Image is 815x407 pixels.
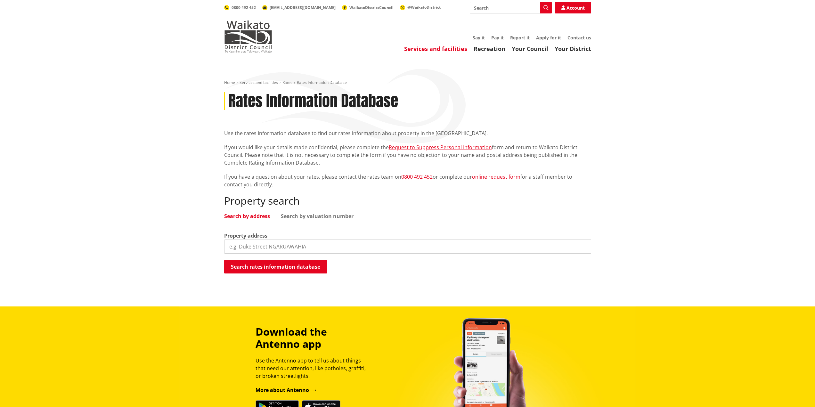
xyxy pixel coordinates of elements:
[349,5,394,10] span: WaikatoDistrictCouncil
[491,35,504,41] a: Pay it
[270,5,336,10] span: [EMAIL_ADDRESS][DOMAIN_NAME]
[512,45,548,53] a: Your Council
[256,326,371,350] h3: Download the Antenno app
[224,143,591,167] p: If you would like your details made confidential, please complete the form and return to Waikato ...
[224,195,591,207] h2: Property search
[555,45,591,53] a: Your District
[389,144,492,151] a: Request to Suppress Personal Information
[224,80,591,85] nav: breadcrumb
[281,214,354,219] a: Search by valuation number
[510,35,530,41] a: Report it
[262,5,336,10] a: [EMAIL_ADDRESS][DOMAIN_NAME]
[536,35,561,41] a: Apply for it
[256,387,317,394] a: More about Antenno
[224,20,272,53] img: Waikato District Council - Te Kaunihera aa Takiwaa o Waikato
[567,35,591,41] a: Contact us
[224,240,591,254] input: e.g. Duke Street NGARUAWAHIA
[342,5,394,10] a: WaikatoDistrictCouncil
[224,80,235,85] a: Home
[404,45,467,53] a: Services and facilities
[224,232,267,240] label: Property address
[224,260,327,273] button: Search rates information database
[555,2,591,13] a: Account
[474,45,505,53] a: Recreation
[473,35,485,41] a: Say it
[786,380,809,403] iframe: Messenger Launcher
[407,4,441,10] span: @WaikatoDistrict
[224,129,591,137] p: Use the rates information database to find out rates information about property in the [GEOGRAPHI...
[240,80,278,85] a: Services and facilities
[224,173,591,188] p: If you have a question about your rates, please contact the rates team on or complete our for a s...
[224,5,256,10] a: 0800 492 452
[228,92,398,110] h1: Rates Information Database
[224,214,270,219] a: Search by address
[472,173,520,180] a: online request form
[400,4,441,10] a: @WaikatoDistrict
[282,80,292,85] a: Rates
[256,357,371,380] p: Use the Antenno app to tell us about things that need our attention, like potholes, graffiti, or ...
[232,5,256,10] span: 0800 492 452
[470,2,552,13] input: Search input
[401,173,433,180] a: 0800 492 452
[297,80,347,85] span: Rates Information Database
